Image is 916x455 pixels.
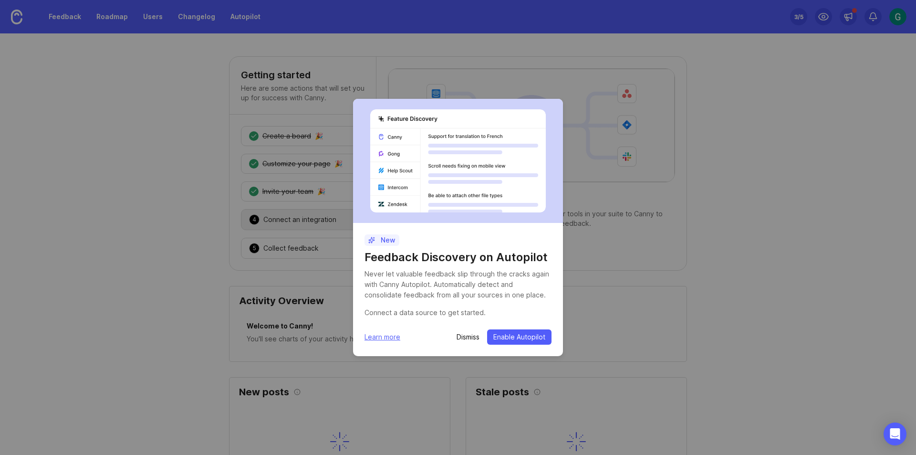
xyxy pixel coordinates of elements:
a: Learn more [364,332,400,342]
span: Enable Autopilot [493,332,545,342]
button: Enable Autopilot [487,329,552,345]
h1: Feedback Discovery on Autopilot [364,250,552,265]
button: Dismiss [457,332,479,342]
div: Never let valuable feedback slip through the cracks again with Canny Autopilot. Automatically det... [364,269,552,300]
p: New [368,235,396,245]
div: Connect a data source to get started. [364,307,552,318]
img: autopilot-456452bdd303029aca878276f8eef889.svg [370,109,546,212]
div: Open Intercom Messenger [884,423,906,445]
